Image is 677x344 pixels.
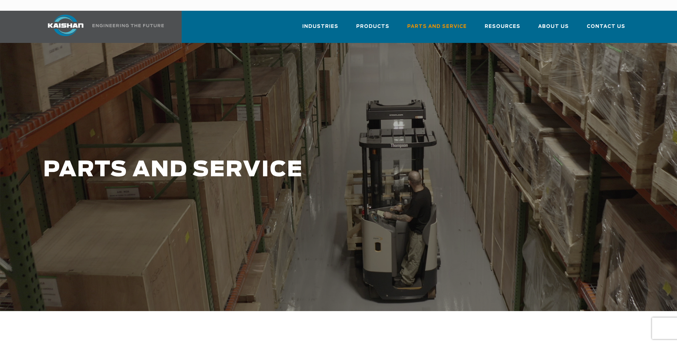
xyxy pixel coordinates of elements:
[407,23,467,31] span: Parts and Service
[587,23,625,31] span: Contact Us
[356,23,389,31] span: Products
[43,158,534,182] h1: PARTS AND SERVICE
[485,23,520,31] span: Resources
[538,17,569,41] a: About Us
[302,17,338,41] a: Industries
[302,23,338,31] span: Industries
[587,17,625,41] a: Contact Us
[92,24,164,27] img: Engineering the future
[538,23,569,31] span: About Us
[39,15,92,36] img: kaishan logo
[39,11,165,43] a: Kaishan USA
[485,17,520,41] a: Resources
[356,17,389,41] a: Products
[407,17,467,41] a: Parts and Service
